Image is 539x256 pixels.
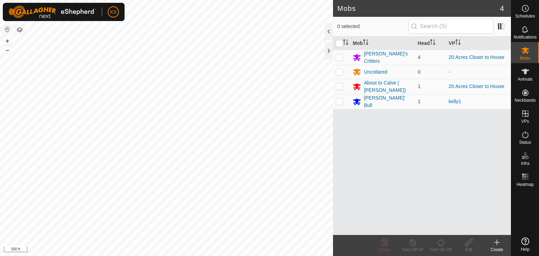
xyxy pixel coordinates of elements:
[518,77,533,81] span: Animals
[379,247,391,252] span: Delete
[173,247,194,253] a: Contact Us
[139,247,165,253] a: Privacy Policy
[517,182,534,187] span: Heatmap
[500,3,504,14] span: 4
[3,25,12,34] button: Reset Map
[363,40,368,46] p-sorticon: Activate to sort
[514,35,537,39] span: Notifications
[427,247,455,253] div: Turn On VP
[449,83,505,89] a: 20 Acres Closer to House
[418,99,421,104] span: 1
[446,65,511,79] td: -
[337,4,500,13] h2: Mobs
[343,40,348,46] p-sorticon: Activate to sort
[455,247,483,253] div: Edit
[446,36,511,50] th: VP
[350,36,415,50] th: Mob
[3,37,12,45] button: +
[449,54,505,60] a: 20 Acres Closer to House
[514,98,535,102] span: Neckbands
[511,235,539,254] a: Help
[449,99,461,104] a: kelly1
[515,14,535,18] span: Schedules
[364,79,412,94] div: About to Calve ( [PERSON_NAME])
[110,8,117,16] span: KS
[364,50,412,65] div: [PERSON_NAME]'s Critters
[521,119,529,123] span: VPs
[418,69,421,75] span: 0
[418,83,421,89] span: 1
[8,6,96,18] img: Gallagher Logo
[408,19,493,34] input: Search (S)
[430,40,435,46] p-sorticon: Activate to sort
[15,26,24,34] button: Map Layers
[521,247,530,251] span: Help
[337,23,408,30] span: 0 selected
[520,56,530,60] span: Mobs
[483,247,511,253] div: Create
[364,94,412,109] div: [PERSON_NAME]' Bull
[519,140,531,144] span: Status
[418,54,421,60] span: 4
[521,161,529,166] span: Infra
[415,36,446,50] th: Head
[364,68,387,76] div: Uncollared
[399,247,427,253] div: Turn Off VP
[3,46,12,54] button: –
[455,40,461,46] p-sorticon: Activate to sort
